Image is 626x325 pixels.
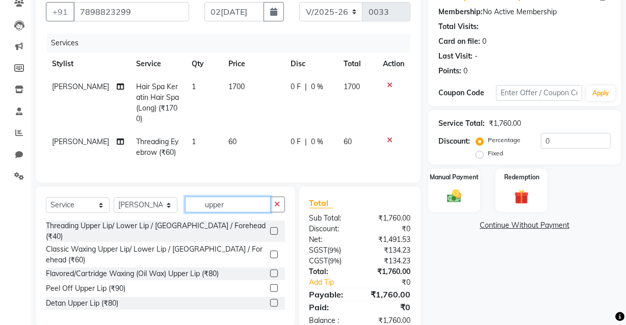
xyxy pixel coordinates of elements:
th: Service [130,52,185,75]
div: Services [47,34,418,52]
div: 0 [463,66,467,76]
div: Total Visits: [438,21,479,32]
div: ₹134.23 [360,256,418,266]
div: Membership: [438,7,483,17]
span: 1700 [228,82,245,91]
div: 0 [482,36,486,47]
span: [PERSON_NAME] [52,137,109,146]
div: Net: [302,234,360,245]
div: Sub Total: [302,213,360,224]
th: Stylist [46,52,130,75]
div: Coupon Code [438,88,496,98]
div: Discount: [438,136,470,147]
span: 1 [192,82,196,91]
div: Service Total: [438,118,485,129]
span: Hair Spa Keratin Hair Spa (Long) (₹1700) [136,82,179,123]
div: Classic Waxing Upper Lip/ Lower Lip / [GEOGRAPHIC_DATA] / Forehead (₹60) [46,244,266,265]
th: Action [377,52,410,75]
input: Search by Name/Mobile/Email/Code [73,2,189,21]
div: ₹1,760.00 [489,118,521,129]
input: Enter Offer / Coupon Code [496,85,582,101]
div: ₹0 [360,301,418,313]
th: Price [222,52,285,75]
th: Total [337,52,377,75]
span: 9% [330,246,340,254]
label: Fixed [488,149,503,158]
div: Points: [438,66,461,76]
span: | [305,137,307,147]
span: SGST [309,246,328,255]
label: Redemption [504,173,539,182]
div: ( ) [302,245,360,256]
div: Last Visit: [438,51,473,62]
div: ₹134.23 [360,245,418,256]
div: Discount: [302,224,360,234]
span: 60 [344,137,352,146]
div: Card on file: [438,36,480,47]
label: Manual Payment [430,173,479,182]
button: Apply [586,86,615,101]
div: - [475,51,478,62]
span: CGST [309,256,328,265]
div: ₹1,760.00 [360,288,418,301]
input: Search or Scan [185,197,271,212]
div: ( ) [302,256,360,266]
div: Payable: [302,288,360,301]
div: Peel Off Upper Lip (₹90) [46,283,125,294]
span: Threading Eyebrow (₹60) [136,137,178,157]
span: [PERSON_NAME] [52,82,109,91]
div: Flavored/Cartridge Waxing (Oil Wax) Upper Lip (₹80) [46,268,219,279]
img: _cash.svg [442,188,466,205]
span: Total [309,198,333,208]
div: ₹1,760.00 [360,213,418,224]
div: ₹0 [360,224,418,234]
div: Threading Upper Lip/ Lower Lip / [GEOGRAPHIC_DATA] / Forehead (₹40) [46,221,266,242]
div: Total: [302,266,360,277]
span: 1 [192,137,196,146]
a: Continue Without Payment [430,220,619,231]
div: No Active Membership [438,7,611,17]
img: _gift.svg [510,188,533,206]
span: | [305,82,307,92]
span: 1700 [344,82,360,91]
span: 0 F [291,137,301,147]
span: 60 [228,137,237,146]
span: 0 % [311,137,323,147]
label: Percentage [488,136,520,145]
div: Detan Upper Lip (₹80) [46,298,118,309]
div: ₹0 [370,277,418,288]
button: +91 [46,2,74,21]
a: Add Tip [302,277,370,288]
span: 0 F [291,82,301,92]
th: Disc [284,52,337,75]
div: ₹1,760.00 [360,266,418,277]
span: 0 % [311,82,323,92]
div: Paid: [302,301,360,313]
span: 9% [330,257,340,265]
th: Qty [186,52,222,75]
div: ₹1,491.53 [360,234,418,245]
